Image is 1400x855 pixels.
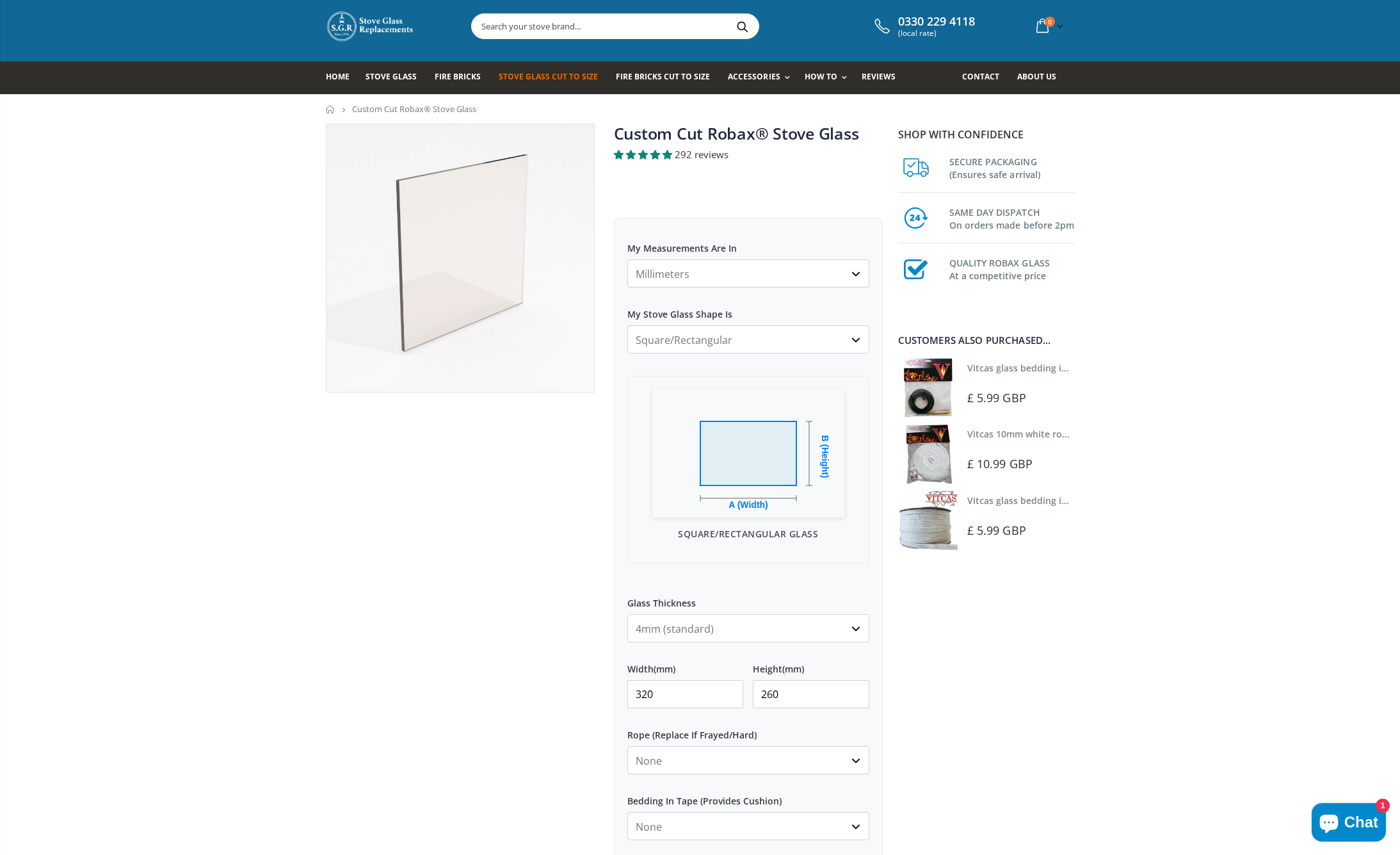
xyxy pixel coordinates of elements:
[949,153,1075,181] h3: SECURE PACKAGING (Ensures safe arrival)
[627,586,869,609] label: Glass Thickness
[326,71,350,82] span: Home
[728,71,780,82] span: Accessories
[782,664,804,675] span: (mm)
[472,14,902,38] input: Search your stove brand...
[862,61,905,94] a: Reviews
[326,61,359,94] a: Home
[898,491,958,550] img: Vitcas stove glass bedding in tape
[627,231,869,254] label: My Measurements Are In
[435,61,490,94] a: Fire Bricks
[627,718,869,741] label: Rope (Replace If Frayed/Hard)
[949,204,1075,232] h3: SAME DAY DISPATCH On orders made before 2pm
[967,494,1239,507] a: Vitcas glass bedding in tape - 2mm x 15mm x 2 meters (White)
[898,424,958,484] img: Vitcas white rope, glue and gloves kit 10mm
[352,103,476,115] span: Custom Cut Robax® Stove Glass
[614,122,859,144] a: Custom Cut Robax® Stove Glass
[967,523,1026,538] span: £ 5.99 GBP
[949,254,1075,282] h3: QUALITY ROBAX GLASS At a competitive price
[728,61,796,94] a: Accessories
[753,652,869,675] label: Height
[805,71,837,82] span: How To
[898,336,1075,345] div: Customers also purchased...
[1308,803,1390,845] inbox-online-store-chat: Shopify online store chat
[1045,17,1055,27] span: 0
[898,358,958,418] img: Vitcas stove glass bedding in tape
[366,71,417,82] span: Stove Glass
[962,61,1009,94] a: Contact
[326,105,335,113] a: Home
[967,362,1206,374] a: Vitcas glass bedding in tape - 2mm x 10mm x 2 meters
[326,10,415,42] img: Stove Glass Replacement
[499,71,598,82] span: Stove Glass Cut To Size
[805,61,853,94] a: How To
[967,390,1026,405] span: £ 5.99 GBP
[1017,71,1056,82] span: About us
[641,527,856,541] p: Square/Rectangular Glass
[366,61,426,94] a: Stove Glass
[962,71,999,82] span: Contact
[862,71,896,82] span: Reviews
[614,148,675,161] span: 4.94 stars
[728,14,757,38] button: Search
[1017,61,1066,94] a: About us
[1031,13,1066,38] a: 0
[898,127,1075,142] p: Shop with confidence
[627,297,869,320] label: My Stove Glass Shape Is
[675,148,728,161] span: 292 reviews
[654,664,675,675] span: (mm)
[652,389,844,517] img: Square/Rectangular Glass
[627,652,744,675] label: Width
[898,15,975,29] span: 0330 229 4118
[627,784,869,807] label: Bedding In Tape (Provides Cushion)
[326,124,594,392] img: stove_glass_made_to_measure_800x_crop_center.webp
[435,71,481,82] span: Fire Bricks
[616,71,710,82] span: Fire Bricks Cut To Size
[499,61,607,94] a: Stove Glass Cut To Size
[616,61,720,94] a: Fire Bricks Cut To Size
[967,428,1218,440] a: Vitcas 10mm white rope kit - includes rope seal and glue!
[967,456,1033,471] span: £ 10.99 GBP
[898,29,975,38] span: (local rate)
[871,15,975,38] a: 0330 229 4118 (local rate)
